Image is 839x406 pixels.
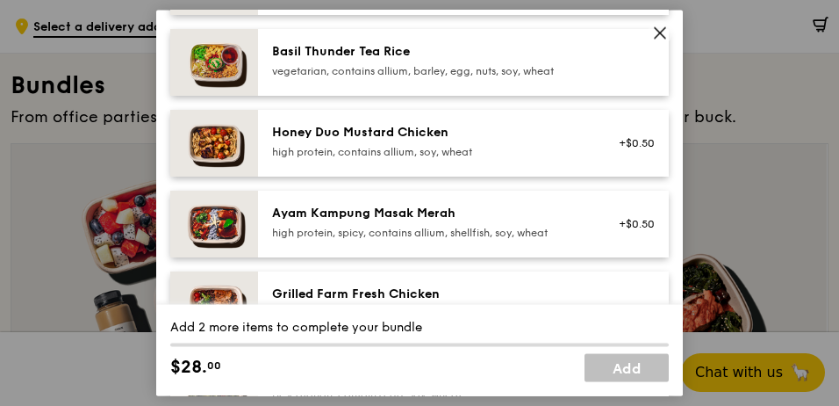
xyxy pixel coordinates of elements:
img: daily_normal_Ayam_Kampung_Masak_Merah_Horizontal_.jpg [170,191,258,257]
div: +$0.50 [608,136,655,150]
img: daily_normal_HORZ-Basil-Thunder-Tea-Rice.jpg [170,29,258,96]
span: $28. [170,353,207,380]
div: high protein, spicy, contains allium, shellfish, soy, wheat [272,226,587,240]
div: Ayam Kampung Masak Merah [272,205,587,222]
div: Basil Thunder Tea Rice [272,43,587,61]
div: vegetarian, contains allium, barley, egg, nuts, soy, wheat [272,64,587,78]
div: Grilled Farm Fresh Chicken [272,286,587,303]
img: daily_normal_HORZ-Grilled-Farm-Fresh-Chicken.jpg [170,272,258,338]
img: daily_normal_Honey_Duo_Mustard_Chicken__Horizontal_.jpg [170,110,258,177]
div: Honey Duo Mustard Chicken [272,124,587,141]
a: Add [584,353,669,381]
div: Add 2 more items to complete your bundle [170,318,669,336]
div: +$0.50 [608,217,655,231]
div: high protein, contains allium, soy, wheat [272,145,587,159]
span: 00 [207,358,221,372]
